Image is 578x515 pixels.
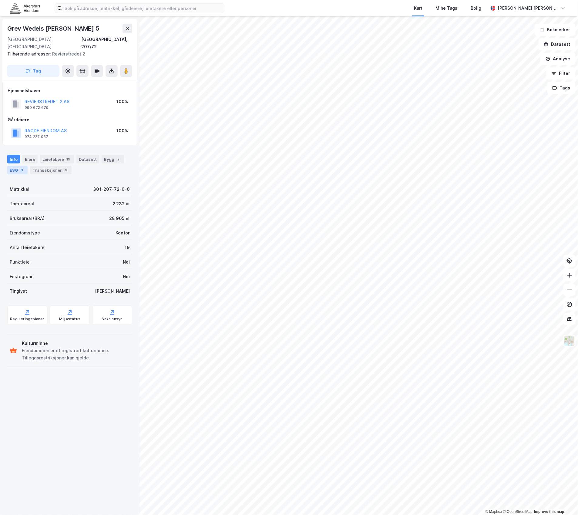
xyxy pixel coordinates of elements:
[503,510,533,514] a: OpenStreetMap
[7,51,52,56] span: Tilhørende adresser:
[540,53,576,65] button: Analyse
[25,134,48,139] div: 974 227 037
[22,340,130,347] div: Kulturminne
[10,244,45,251] div: Antall leietakere
[436,5,458,12] div: Mine Tags
[7,50,127,58] div: Revierstredet 2
[547,82,576,94] button: Tags
[10,317,44,321] div: Reguleringsplaner
[19,167,25,173] div: 3
[10,3,40,13] img: akershus-eiendom-logo.9091f326c980b4bce74ccdd9f866810c.svg
[22,155,38,163] div: Eiere
[102,317,123,321] div: Saksinnsyn
[498,5,559,12] div: [PERSON_NAME] [PERSON_NAME]
[548,486,578,515] div: Kontrollprogram for chat
[414,5,422,12] div: Kart
[10,273,33,280] div: Festegrunn
[116,127,128,134] div: 100%
[59,317,80,321] div: Miljøstatus
[81,36,132,50] div: [GEOGRAPHIC_DATA], 207/72
[10,288,27,295] div: Tinglyst
[10,215,45,222] div: Bruksareal (BRA)
[40,155,74,163] div: Leietakere
[7,166,28,174] div: ESG
[10,229,40,237] div: Eiendomstype
[93,186,130,193] div: 301-207-72-0-0
[123,273,130,280] div: Nei
[113,200,130,207] div: 2 232 ㎡
[8,116,132,123] div: Gårdeiere
[123,258,130,266] div: Nei
[116,98,128,105] div: 100%
[25,105,49,110] div: 990 672 679
[62,4,224,13] input: Søk på adresse, matrikkel, gårdeiere, leietakere eller personer
[7,36,81,50] div: [GEOGRAPHIC_DATA], [GEOGRAPHIC_DATA]
[10,186,29,193] div: Matrikkel
[30,166,72,174] div: Transaksjoner
[116,156,122,162] div: 2
[546,67,576,79] button: Filter
[7,24,101,33] div: Grev Wedels [PERSON_NAME] 5
[10,200,34,207] div: Tomteareal
[535,24,576,36] button: Bokmerker
[8,87,132,94] div: Hjemmelshaver
[95,288,130,295] div: [PERSON_NAME]
[539,38,576,50] button: Datasett
[65,156,72,162] div: 19
[548,486,578,515] iframe: Chat Widget
[7,65,59,77] button: Tag
[7,155,20,163] div: Info
[564,335,575,347] img: Z
[63,167,69,173] div: 9
[102,155,124,163] div: Bygg
[76,155,99,163] div: Datasett
[486,510,502,514] a: Mapbox
[10,258,30,266] div: Punktleie
[125,244,130,251] div: 19
[116,229,130,237] div: Kontor
[22,347,130,362] div: Eiendommen er et registrert kulturminne. Tilleggsrestriksjoner kan gjelde.
[471,5,482,12] div: Bolig
[534,510,564,514] a: Improve this map
[109,215,130,222] div: 28 965 ㎡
